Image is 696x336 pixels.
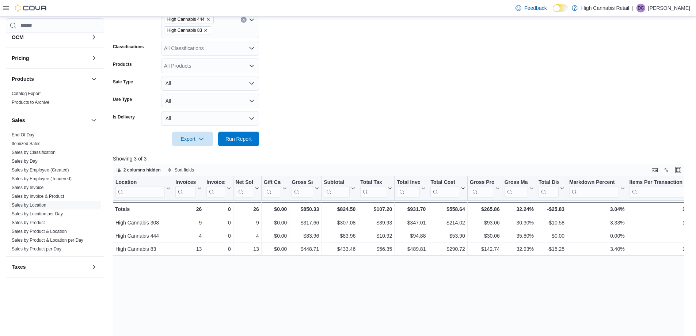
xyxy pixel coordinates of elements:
[113,97,132,102] label: Use Type
[12,263,26,271] h3: Taxes
[249,63,255,69] button: Open list of options
[505,245,534,253] div: 32.93%
[12,185,43,190] span: Sales by Invoice
[12,211,63,217] span: Sales by Location per Day
[292,245,319,253] div: $448.71
[12,117,88,124] button: Sales
[90,75,98,83] button: Products
[632,4,634,12] p: |
[638,4,644,12] span: DC
[113,61,132,67] label: Products
[175,245,202,253] div: 13
[12,246,61,252] span: Sales by Product per Day
[569,205,624,214] div: 3.04%
[539,179,564,198] button: Total Discount
[90,33,98,42] button: OCM
[360,218,392,227] div: $39.93
[6,131,104,256] div: Sales
[12,132,34,138] span: End Of Day
[249,17,255,23] button: Open list of options
[539,231,564,240] div: $0.00
[15,4,47,12] img: Cova
[90,263,98,271] button: Taxes
[206,218,231,227] div: 0
[204,28,208,33] button: Remove High Cannabis 83 from selection in this group
[674,166,682,174] button: Enter fullscreen
[292,179,313,198] div: Gross Sales
[12,75,34,83] h3: Products
[360,231,392,240] div: $10.92
[115,245,171,253] div: High Cannabis 83
[397,179,426,198] button: Total Invoiced
[524,4,547,12] span: Feedback
[161,76,259,91] button: All
[397,205,426,214] div: $931.70
[90,54,98,63] button: Pricing
[12,176,72,181] a: Sales by Employee (Tendered)
[115,179,165,198] div: Location
[113,155,690,162] p: Showing 3 of 3
[648,4,690,12] p: [PERSON_NAME]
[292,205,319,214] div: $850.33
[650,166,659,174] button: Keyboard shortcuts
[6,89,104,110] div: Products
[324,205,355,214] div: $824.50
[430,205,465,214] div: $558.64
[12,229,67,234] a: Sales by Product & Location
[206,179,225,186] div: Invoices Ref
[12,141,41,146] a: Itemized Sales
[504,179,528,198] div: Gross Margin
[167,27,202,34] span: High Cannabis 83
[12,194,64,199] a: Sales by Invoice & Product
[504,179,533,198] button: Gross Margin
[218,132,259,146] button: Run Report
[236,231,259,240] div: 4
[292,218,319,227] div: $317.66
[115,205,171,214] div: Totals
[629,231,692,240] div: 1
[12,117,25,124] h3: Sales
[236,179,253,186] div: Net Sold
[629,179,692,198] button: Items Per Transaction
[324,179,350,198] div: Subtotal
[12,100,49,105] a: Products to Archive
[12,132,34,137] a: End Of Day
[12,229,67,234] span: Sales by Product & Location
[12,167,69,173] span: Sales by Employee (Created)
[12,185,43,190] a: Sales by Invoice
[360,179,386,186] div: Total Tax
[175,231,202,240] div: 4
[175,179,196,198] div: Invoices Sold
[470,245,500,253] div: $142.74
[12,54,88,62] button: Pricing
[636,4,645,12] div: Duncan Crouse
[249,45,255,51] button: Open list of options
[629,218,692,227] div: 1.33
[12,75,88,83] button: Products
[470,179,494,186] div: Gross Profit
[539,218,564,227] div: -$10.58
[569,179,619,198] div: Markdown Percent
[324,179,355,198] button: Subtotal
[176,132,209,146] span: Export
[292,179,319,198] button: Gross Sales
[12,167,69,173] a: Sales by Employee (Created)
[12,211,63,216] a: Sales by Location per Day
[430,179,459,198] div: Total Cost
[12,203,46,208] a: Sales by Location
[629,179,687,186] div: Items Per Transaction
[264,231,287,240] div: $0.00
[113,79,133,85] label: Sale Type
[113,114,135,120] label: Is Delivery
[470,179,500,198] button: Gross Profit
[430,245,465,253] div: $290.72
[470,218,500,227] div: $93.06
[113,44,144,50] label: Classifications
[292,179,313,186] div: Gross Sales
[430,179,465,198] button: Total Cost
[12,91,41,97] span: Catalog Export
[167,16,205,23] span: High Cannabis 444
[539,179,559,186] div: Total Discount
